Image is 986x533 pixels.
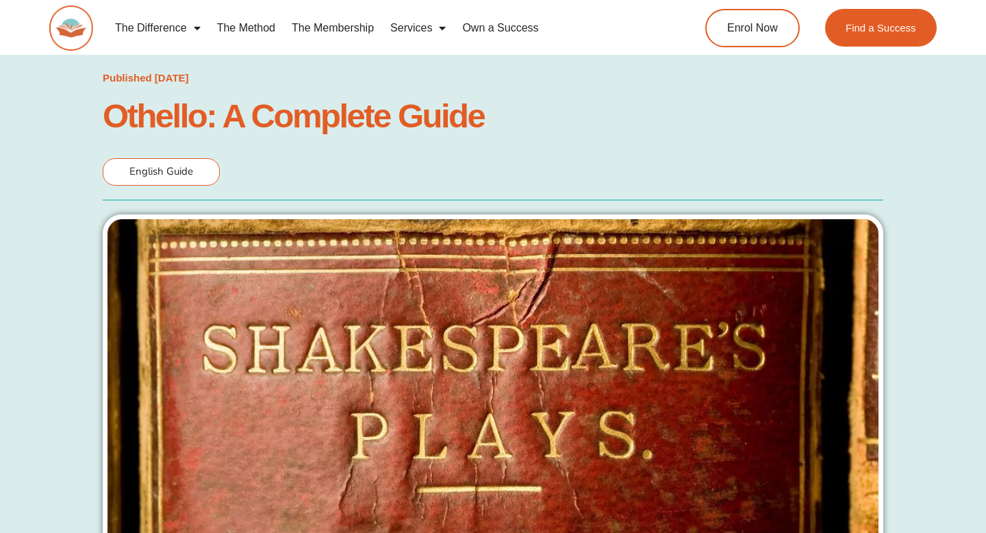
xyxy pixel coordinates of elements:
a: Services [382,12,454,44]
h1: Othello: A Complete Guide [103,101,883,131]
time: [DATE] [155,72,189,84]
a: Enrol Now [705,9,800,47]
nav: Menu [107,12,655,44]
a: Own a Success [454,12,546,44]
a: Published [DATE] [103,69,189,88]
span: Find a Success [846,23,916,33]
span: Published [103,72,152,84]
a: Find a Success [825,9,937,47]
span: Enrol Now [727,23,778,34]
span: English Guide [129,164,193,178]
a: The Membership [283,12,382,44]
a: The Method [209,12,283,44]
a: The Difference [107,12,209,44]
